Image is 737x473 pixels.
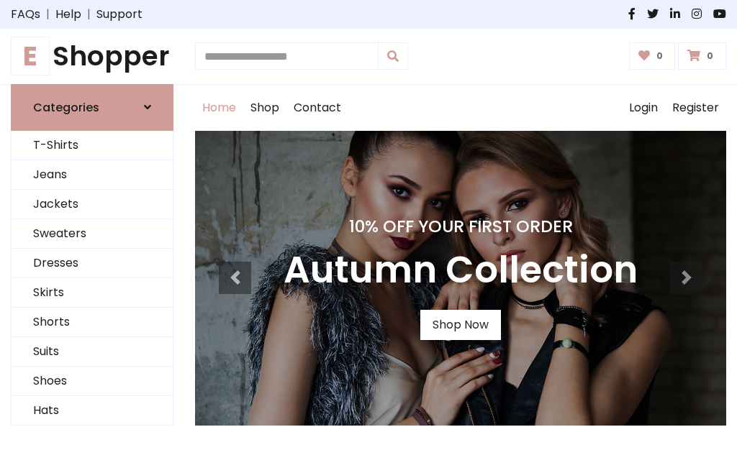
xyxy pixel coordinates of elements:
a: Support [96,6,143,23]
span: | [81,6,96,23]
a: Sweaters [12,219,173,249]
a: Skirts [12,278,173,308]
a: Suits [12,337,173,367]
a: FAQs [11,6,40,23]
a: 0 [629,42,676,70]
a: 0 [678,42,726,70]
span: | [40,6,55,23]
h3: Autumn Collection [284,248,638,293]
a: Jeans [12,160,173,190]
h6: Categories [33,101,99,114]
a: Contact [286,85,348,131]
a: Categories [11,84,173,131]
h1: Shopper [11,40,173,73]
a: Home [195,85,243,131]
a: Shoes [12,367,173,396]
a: T-Shirts [12,131,173,160]
a: Help [55,6,81,23]
h4: 10% Off Your First Order [284,216,638,236]
span: E [11,37,50,75]
a: Register [665,85,726,131]
a: Shop [243,85,286,131]
a: Login [622,85,665,131]
a: Shop Now [420,310,501,340]
span: 0 [653,50,666,63]
a: Hats [12,396,173,426]
a: Dresses [12,249,173,278]
a: EShopper [11,40,173,73]
a: Jackets [12,190,173,219]
span: 0 [703,50,717,63]
a: Shorts [12,308,173,337]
